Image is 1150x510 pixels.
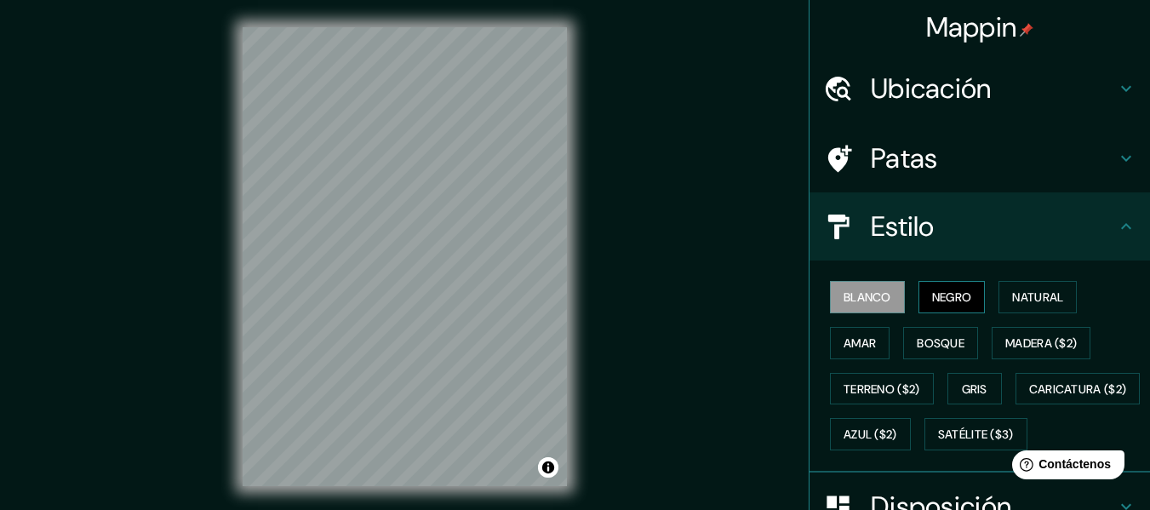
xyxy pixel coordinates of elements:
[830,281,905,313] button: Blanco
[926,9,1017,45] font: Mappin
[830,327,890,359] button: Amar
[810,192,1150,261] div: Estilo
[1016,373,1141,405] button: Caricatura ($2)
[903,327,978,359] button: Bosque
[998,444,1131,491] iframe: Lanzador de widgets de ayuda
[871,209,935,244] font: Estilo
[871,71,992,106] font: Ubicación
[844,289,891,305] font: Blanco
[844,381,920,397] font: Terreno ($2)
[844,427,897,443] font: Azul ($2)
[998,281,1077,313] button: Natural
[538,457,558,478] button: Activar o desactivar atribución
[1029,381,1127,397] font: Caricatura ($2)
[962,381,987,397] font: Gris
[992,327,1090,359] button: Madera ($2)
[871,140,938,176] font: Patas
[810,124,1150,192] div: Patas
[243,27,567,486] canvas: Mapa
[810,54,1150,123] div: Ubicación
[918,281,986,313] button: Negro
[830,418,911,450] button: Azul ($2)
[947,373,1002,405] button: Gris
[1020,23,1033,37] img: pin-icon.png
[1005,335,1077,351] font: Madera ($2)
[830,373,934,405] button: Terreno ($2)
[917,335,964,351] font: Bosque
[1012,289,1063,305] font: Natural
[932,289,972,305] font: Negro
[924,418,1027,450] button: Satélite ($3)
[844,335,876,351] font: Amar
[938,427,1014,443] font: Satélite ($3)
